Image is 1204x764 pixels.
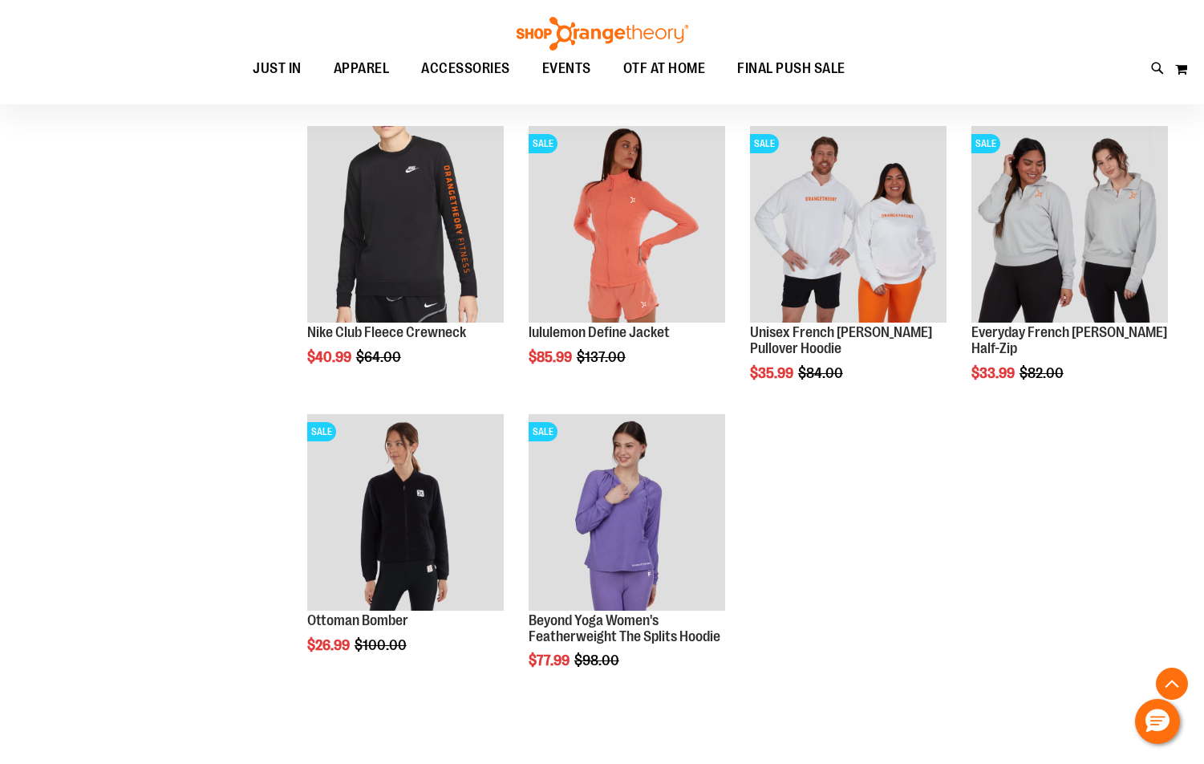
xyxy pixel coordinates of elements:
[307,126,504,323] img: Product image for Nike Club Fleece Crewneck
[577,349,628,365] span: $137.00
[529,652,572,668] span: $77.99
[529,414,725,613] a: Product image for Beyond Yoga Womens Featherweight The Splits HoodieSALE
[237,51,318,87] a: JUST IN
[971,126,1168,323] img: Product image for Everyday French Terry 1/2 Zip
[307,612,408,628] a: Ottoman Bomber
[737,51,845,87] span: FINAL PUSH SALE
[1135,699,1180,744] button: Hello, have a question? Let’s chat.
[356,349,403,365] span: $64.00
[529,414,725,611] img: Product image for Beyond Yoga Womens Featherweight The Splits Hoodie
[529,134,557,153] span: SALE
[355,637,409,653] span: $100.00
[721,51,861,87] a: FINAL PUSH SALE
[299,118,512,406] div: product
[307,637,352,653] span: $26.99
[963,118,1176,422] div: product
[1020,365,1066,381] span: $82.00
[307,414,504,613] a: Product image for Ottoman BomberSALE
[742,118,955,422] div: product
[334,51,390,87] span: APPAREL
[521,406,733,710] div: product
[971,134,1000,153] span: SALE
[529,324,670,340] a: lululemon Define Jacket
[307,414,504,611] img: Product image for Ottoman Bomber
[307,324,466,340] a: Nike Club Fleece Crewneck
[529,349,574,365] span: $85.99
[607,51,722,87] a: OTF AT HOME
[750,134,779,153] span: SALE
[529,422,557,441] span: SALE
[529,126,725,323] img: Product image for lululemon Define Jacket
[421,51,510,87] span: ACCESSORIES
[750,324,932,356] a: Unisex French [PERSON_NAME] Pullover Hoodie
[529,126,725,325] a: Product image for lululemon Define JacketSALE
[542,51,591,87] span: EVENTS
[307,126,504,325] a: Product image for Nike Club Fleece Crewneck
[574,652,622,668] span: $98.00
[299,406,512,694] div: product
[307,349,354,365] span: $40.99
[514,17,691,51] img: Shop Orangetheory
[971,324,1167,356] a: Everyday French [PERSON_NAME] Half-Zip
[521,118,733,406] div: product
[623,51,706,87] span: OTF AT HOME
[405,51,526,87] a: ACCESSORIES
[750,126,947,323] img: Product image for Unisex French Terry Pullover Hoodie
[971,365,1017,381] span: $33.99
[750,126,947,325] a: Product image for Unisex French Terry Pullover HoodieSALE
[798,365,845,381] span: $84.00
[750,365,796,381] span: $35.99
[307,422,336,441] span: SALE
[971,126,1168,325] a: Product image for Everyday French Terry 1/2 ZipSALE
[1156,668,1188,700] button: Back To Top
[529,612,720,644] a: Beyond Yoga Women's Featherweight The Splits Hoodie
[253,51,302,87] span: JUST IN
[526,51,607,87] a: EVENTS
[318,51,406,87] a: APPAREL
